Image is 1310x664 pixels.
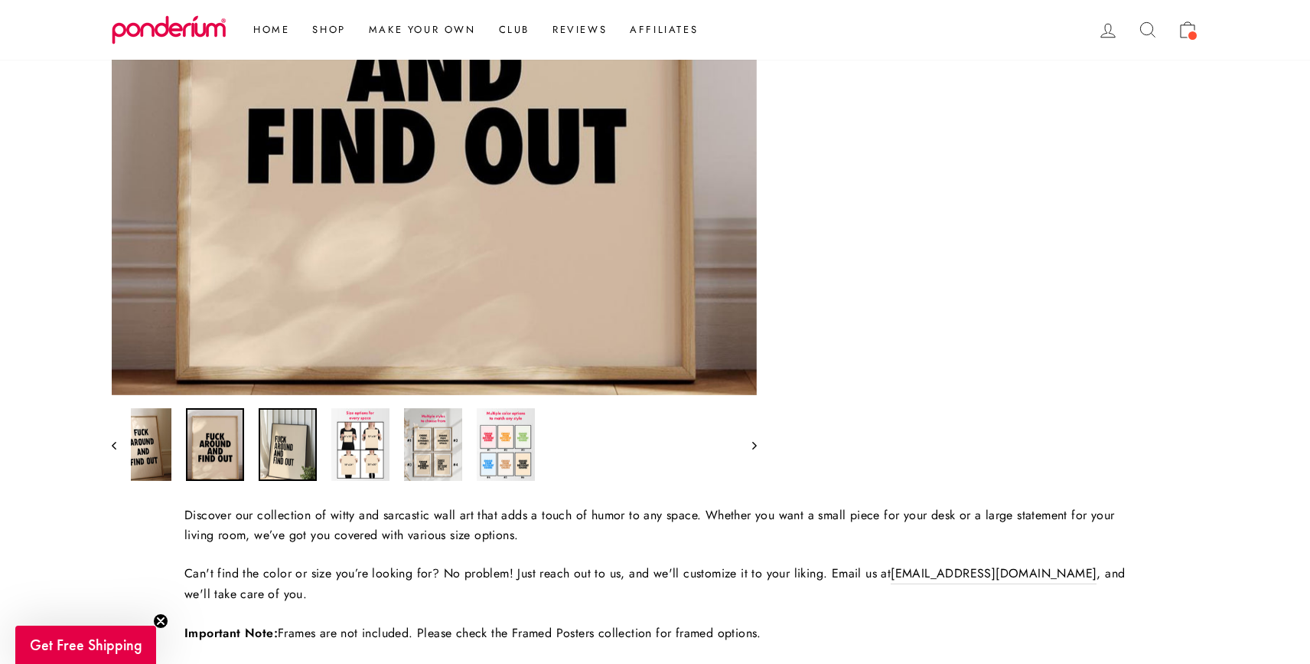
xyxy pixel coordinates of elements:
[234,16,709,44] ul: Primary
[184,564,1126,603] p: Can't find the color or size you’re looking for? No problem! Just reach out to us, and we'll cust...
[487,16,541,44] a: Club
[184,624,278,642] strong: Important Note:
[541,16,618,44] a: Reviews
[477,408,535,481] img: Fuck Around And Find Out Printed Poster
[184,505,1126,545] p: Discover our collection of witty and sarcastic wall art that adds a touch of humor to any space. ...
[301,16,357,44] a: Shop
[242,16,301,44] a: Home
[30,635,142,655] span: Get Free Shipping
[112,15,226,44] img: Ponderium
[357,16,487,44] a: Make Your Own
[404,408,462,481] img: Fuck Around And Find Out Printed Poster
[891,564,1097,584] a: [EMAIL_ADDRESS][DOMAIN_NAME]
[15,626,156,664] div: Get Free ShippingClose teaser
[153,613,168,629] button: Close teaser
[113,408,171,481] img: Fuck Around And Find Out Printed Poster
[331,408,389,481] img: Fuck Around And Find Out Printed Poster
[184,623,1126,643] p: Frames are not included. Please check the Framed Posters collection for framed options.
[618,16,709,44] a: Affiliates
